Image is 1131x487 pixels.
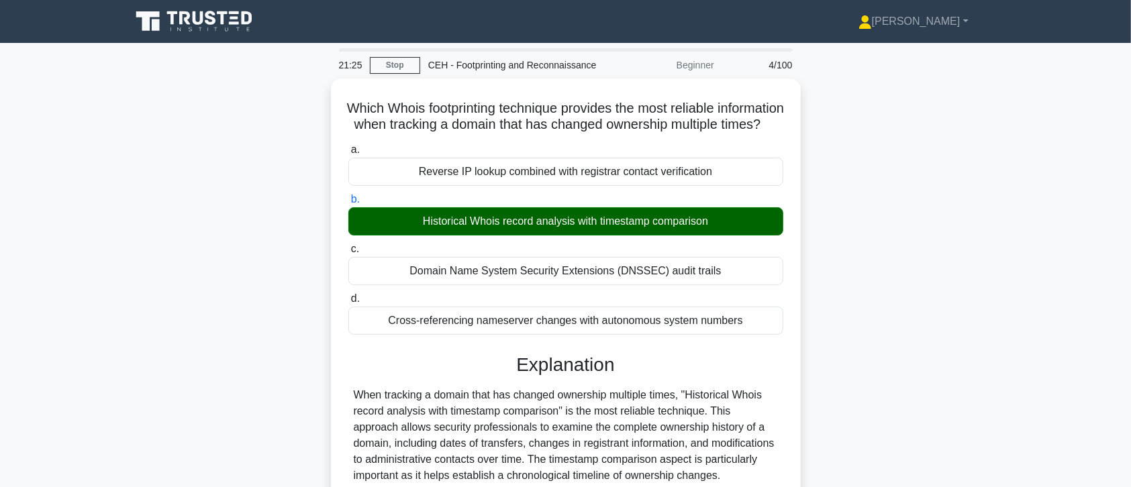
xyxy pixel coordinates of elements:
[348,307,783,335] div: Cross-referencing nameserver changes with autonomous system numbers
[351,144,360,155] span: a.
[348,207,783,235] div: Historical Whois record analysis with timestamp comparison
[348,257,783,285] div: Domain Name System Security Extensions (DNSSEC) audit trails
[351,193,360,205] span: b.
[370,57,420,74] a: Stop
[351,292,360,304] span: d.
[420,52,605,78] div: CEH - Footprinting and Reconnaissance
[351,243,359,254] span: c.
[605,52,722,78] div: Beginner
[826,8,1001,35] a: [PERSON_NAME]
[347,100,785,133] h5: Which Whois footprinting technique provides the most reliable information when tracking a domain ...
[348,158,783,186] div: Reverse IP lookup combined with registrar contact verification
[356,354,775,376] h3: Explanation
[331,52,370,78] div: 21:25
[722,52,801,78] div: 4/100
